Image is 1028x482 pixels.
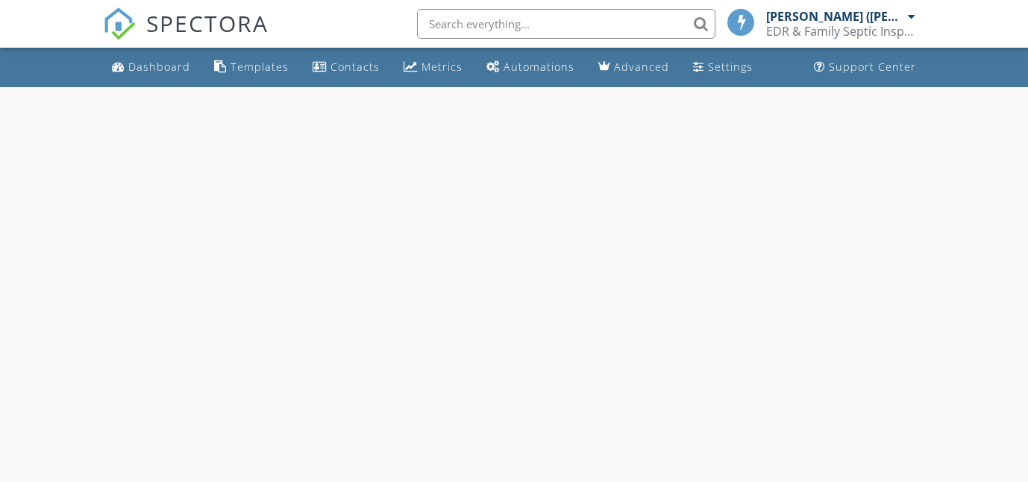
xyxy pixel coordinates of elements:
[766,9,904,24] div: [PERSON_NAME] ([PERSON_NAME]) [PERSON_NAME]
[208,54,295,81] a: Templates
[103,7,136,40] img: The Best Home Inspection Software - Spectora
[504,60,574,74] div: Automations
[687,54,759,81] a: Settings
[231,60,289,74] div: Templates
[829,60,916,74] div: Support Center
[417,9,715,39] input: Search everything...
[330,60,380,74] div: Contacts
[592,54,675,81] a: Advanced
[103,20,269,51] a: SPECTORA
[146,7,269,39] span: SPECTORA
[398,54,468,81] a: Metrics
[480,54,580,81] a: Automations (Basic)
[808,54,922,81] a: Support Center
[421,60,463,74] div: Metrics
[614,60,669,74] div: Advanced
[106,54,196,81] a: Dashboard
[307,54,386,81] a: Contacts
[128,60,190,74] div: Dashboard
[708,60,753,74] div: Settings
[766,24,915,39] div: EDR & Family Septic Inspections LLC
